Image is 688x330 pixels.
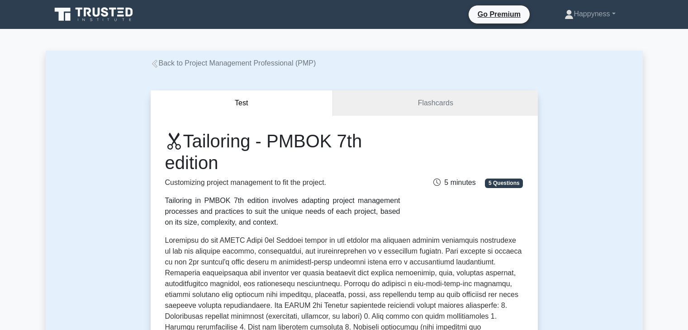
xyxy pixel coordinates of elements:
button: Test [151,90,333,116]
span: 5 minutes [433,179,475,186]
div: Tailoring in PMBOK 7th edition involves adapting project management processes and practices to su... [165,195,400,228]
span: 5 Questions [485,179,523,188]
a: Happyness [543,5,637,23]
h1: Tailoring - PMBOK 7th edition [165,130,400,174]
p: Customizing project management to fit the project. [165,177,400,188]
a: Flashcards [333,90,537,116]
a: Back to Project Management Professional (PMP) [151,59,316,67]
a: Go Premium [472,9,526,20]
